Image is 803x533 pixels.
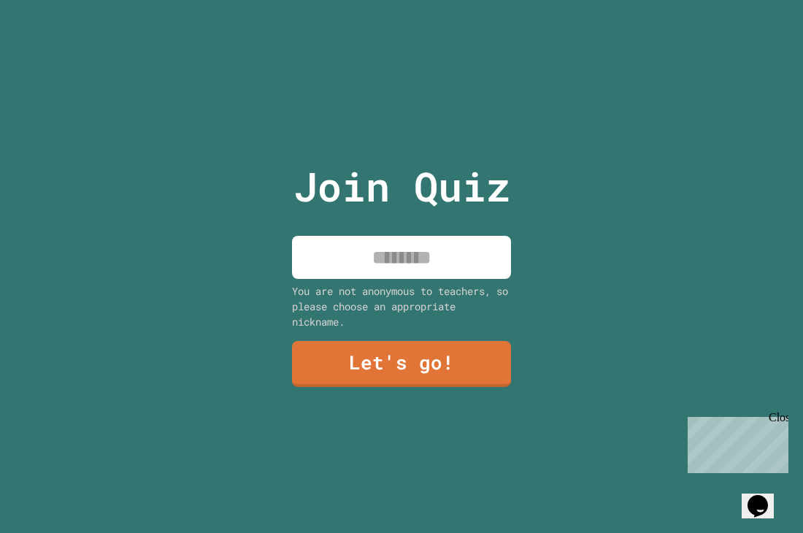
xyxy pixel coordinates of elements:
iframe: chat widget [682,411,788,473]
a: Let's go! [292,341,511,387]
div: Chat with us now!Close [6,6,101,93]
div: You are not anonymous to teachers, so please choose an appropriate nickname. [292,283,511,329]
iframe: chat widget [742,475,788,518]
p: Join Quiz [293,156,510,217]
